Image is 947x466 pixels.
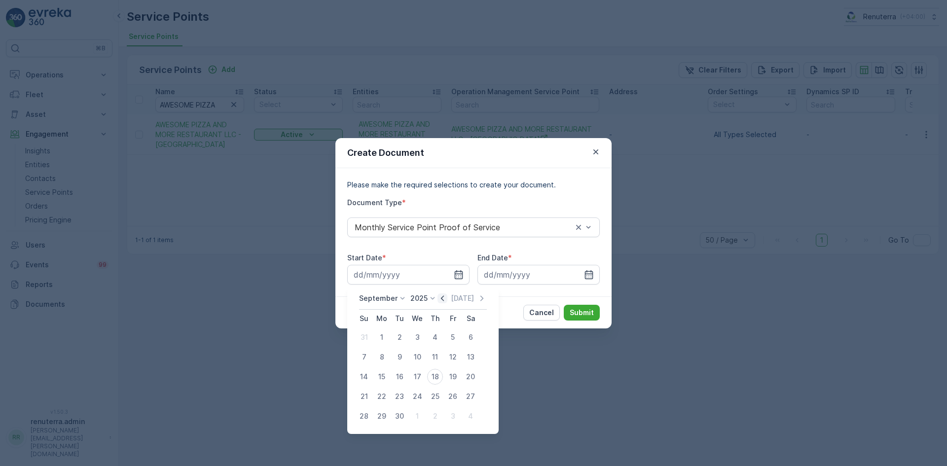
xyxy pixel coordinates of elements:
[409,329,425,345] div: 3
[356,329,372,345] div: 31
[356,389,372,404] div: 21
[347,253,382,262] label: Start Date
[409,369,425,385] div: 17
[427,329,443,345] div: 4
[445,349,461,365] div: 12
[409,408,425,424] div: 1
[445,329,461,345] div: 5
[523,305,560,321] button: Cancel
[392,369,407,385] div: 16
[477,265,600,285] input: dd/mm/yyyy
[463,408,478,424] div: 4
[374,349,390,365] div: 8
[570,308,594,318] p: Submit
[463,369,478,385] div: 20
[356,369,372,385] div: 14
[426,310,444,327] th: Thursday
[392,329,407,345] div: 2
[427,369,443,385] div: 18
[409,389,425,404] div: 24
[356,408,372,424] div: 28
[347,198,402,207] label: Document Type
[410,293,428,303] p: 2025
[445,408,461,424] div: 3
[373,310,391,327] th: Monday
[355,310,373,327] th: Sunday
[392,408,407,424] div: 30
[477,253,508,262] label: End Date
[374,408,390,424] div: 29
[392,389,407,404] div: 23
[463,349,478,365] div: 13
[463,389,478,404] div: 27
[391,310,408,327] th: Tuesday
[445,389,461,404] div: 26
[356,349,372,365] div: 7
[374,329,390,345] div: 1
[374,389,390,404] div: 22
[445,369,461,385] div: 19
[451,293,474,303] p: [DATE]
[408,310,426,327] th: Wednesday
[409,349,425,365] div: 10
[427,349,443,365] div: 11
[347,265,470,285] input: dd/mm/yyyy
[427,408,443,424] div: 2
[392,349,407,365] div: 9
[427,389,443,404] div: 25
[462,310,479,327] th: Saturday
[359,293,398,303] p: September
[564,305,600,321] button: Submit
[529,308,554,318] p: Cancel
[347,180,600,190] p: Please make the required selections to create your document.
[347,146,424,160] p: Create Document
[374,369,390,385] div: 15
[444,310,462,327] th: Friday
[463,329,478,345] div: 6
